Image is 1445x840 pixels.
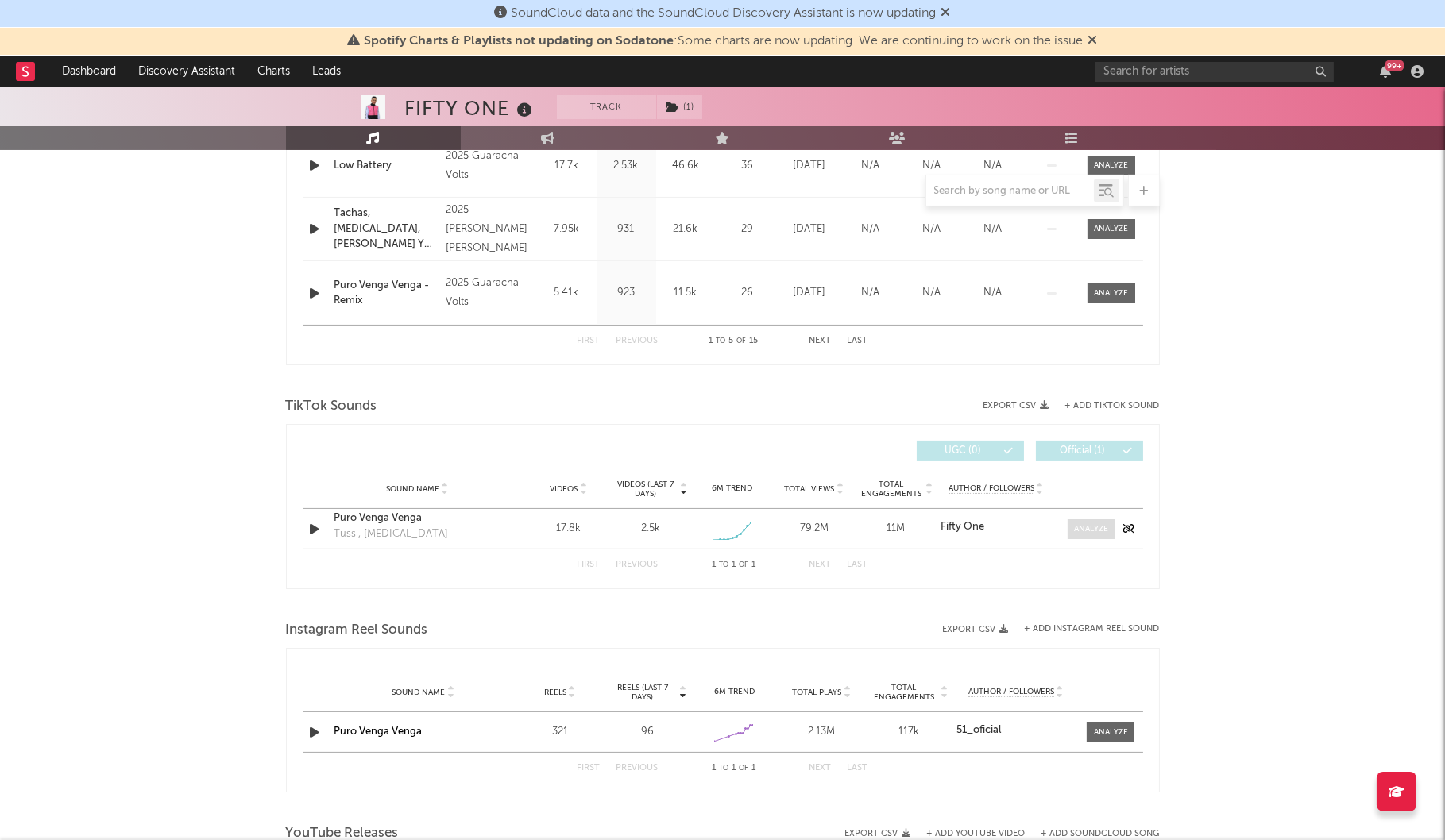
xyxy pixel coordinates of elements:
[869,724,949,740] div: 117k
[334,206,439,252] a: Tachas, [MEDICAL_DATA], [PERSON_NAME] Y Perico
[386,484,439,494] span: Sound Name
[809,764,832,773] button: Next
[941,7,951,20] span: Dismiss
[844,158,898,174] div: N/A
[720,285,775,301] div: 26
[334,511,500,526] a: Puro Venga Venga
[695,483,769,495] div: 6M Trend
[739,561,748,568] span: of
[392,688,445,697] span: Sound Name
[656,95,703,119] span: ( 1 )
[1088,35,1098,48] span: Dismiss
[927,446,1000,456] span: UGC ( 0 )
[783,158,836,174] div: [DATE]
[446,201,532,258] div: 2025 [PERSON_NAME] [PERSON_NAME]
[717,337,726,345] span: to
[334,726,423,737] a: Puro Venga Venga
[720,158,775,174] div: 36
[1065,402,1160,410] button: + Add TikTok Sound
[737,337,747,345] span: of
[967,285,1020,301] div: N/A
[365,35,674,48] span: Spotify Charts & Playlists not updating on Sodatone
[906,285,959,301] div: N/A
[601,222,652,237] div: 931
[405,95,537,121] div: FIFTY ONE
[719,765,728,772] span: to
[544,688,566,697] span: Reels
[720,222,775,237] div: 29
[532,521,606,537] div: 17.8k
[967,222,1020,237] div: N/A
[551,484,578,494] span: Videos
[1095,62,1334,82] input: Search for artists
[1046,446,1119,456] span: Official ( 1 )
[968,687,1054,697] span: Author / Followers
[660,158,712,174] div: 46.6k
[1025,625,1160,634] button: + Add Instagram Reel Sound
[949,484,1034,494] span: Author / Followers
[1049,402,1160,410] button: + Add TikTok Sound
[365,35,1084,48] span: : Some charts are now updating. We are continuing to work on the issue
[967,158,1020,174] div: N/A
[334,158,439,174] a: Low Battery
[657,95,702,119] button: (1)
[869,683,939,702] span: Total Engagements
[783,285,836,301] div: [DATE]
[859,480,923,499] span: Total Engagements
[784,484,834,494] span: Total Views
[1380,65,1391,78] button: 99+
[301,56,352,87] a: Leads
[578,561,601,569] button: First
[446,274,532,312] div: 2025 Guaracha Volts
[286,397,377,416] span: TikTok Sounds
[906,158,959,174] div: N/A
[641,521,660,537] div: 2.5k
[1385,60,1404,71] div: 99 +
[334,278,439,309] a: Puro Venga Venga - Remix
[446,147,532,185] div: 2025 Guaracha Volts
[541,285,593,301] div: 5.41k
[608,724,687,740] div: 96
[906,222,959,237] div: N/A
[859,521,933,537] div: 11M
[792,688,841,697] span: Total Plays
[917,441,1024,461] button: UGC(0)
[127,56,246,87] a: Discovery Assistant
[1041,830,1160,838] button: + Add SoundCloud Song
[1009,625,1160,634] div: + Add Instagram Reel Sound
[943,625,1009,634] button: Export CSV
[926,185,1094,198] input: Search by song name or URL
[848,561,868,569] button: Last
[690,332,778,351] div: 1 5 15
[911,830,1026,838] div: + Add YouTube Video
[51,56,127,87] a: Dashboard
[613,480,678,499] span: Videos (last 7 days)
[783,222,836,237] div: [DATE]
[941,522,984,532] strong: Fifty One
[1026,830,1160,838] button: + Add SoundCloud Song
[739,765,748,772] span: of
[941,522,1051,533] a: Fifty One
[541,158,593,174] div: 17.7k
[690,759,778,778] div: 1 1 1
[601,158,652,174] div: 2.53k
[557,95,656,119] button: Track
[983,401,1049,410] button: Export CSV
[848,337,868,345] button: Last
[660,222,712,237] div: 21.6k
[578,764,601,773] button: First
[690,556,778,575] div: 1 1 1
[616,337,659,345] button: Previous
[520,724,600,740] div: 321
[848,764,868,773] button: Last
[334,526,449,542] div: Tussi, [MEDICAL_DATA]
[809,561,832,569] button: Next
[616,561,659,569] button: Previous
[782,724,861,740] div: 2.13M
[809,337,832,345] button: Next
[660,285,712,301] div: 11.5k
[844,285,898,301] div: N/A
